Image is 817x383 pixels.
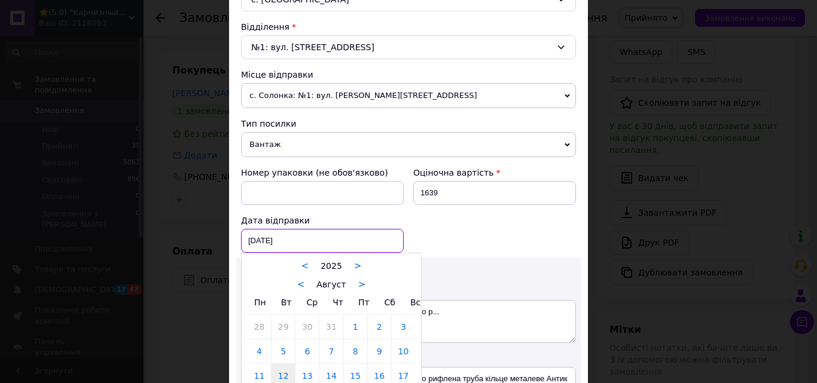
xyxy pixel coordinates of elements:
[319,339,343,363] a: 7
[301,261,309,271] a: <
[410,298,420,307] span: Вс
[248,315,271,339] a: 28
[281,298,292,307] span: Вт
[358,298,370,307] span: Пт
[272,315,295,339] a: 29
[344,339,367,363] a: 8
[295,315,319,339] a: 30
[344,315,367,339] a: 1
[319,315,343,339] a: 31
[385,298,395,307] span: Сб
[295,339,319,363] a: 6
[321,261,342,271] span: 2025
[368,339,391,363] a: 9
[248,339,271,363] a: 4
[297,279,305,290] a: <
[272,339,295,363] a: 5
[333,298,343,307] span: Чт
[358,279,366,290] a: >
[254,298,266,307] span: Пн
[306,298,318,307] span: Ср
[354,261,362,271] a: >
[392,339,415,363] a: 10
[368,315,391,339] a: 2
[392,315,415,339] a: 3
[316,280,346,289] span: Август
